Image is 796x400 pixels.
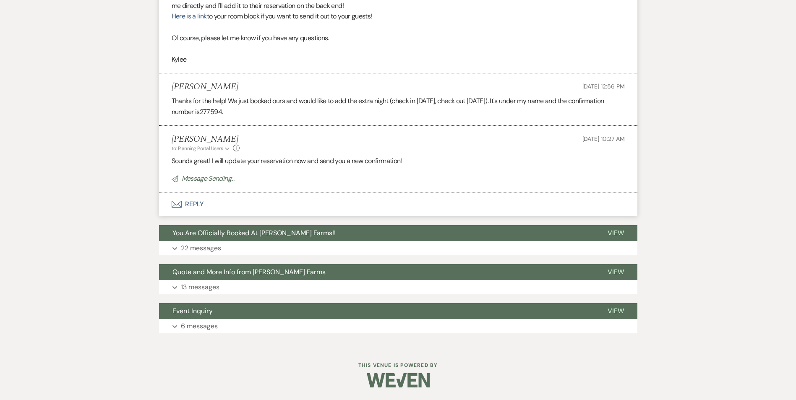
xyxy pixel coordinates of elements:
span: Event Inquiry [172,306,213,315]
p: Thanks for the help! We just booked ours and would like to add the extra night (check in [DATE], ... [172,96,625,117]
h5: [PERSON_NAME] [172,82,238,92]
span: View [608,306,624,315]
img: Weven Logo [367,366,430,395]
span: to: Planning Portal Users [172,145,223,152]
p: 22 messages [181,243,221,254]
p: to your room block if you want to send it out to your guests! [172,11,625,22]
p: Sounds great! I will update your reservation now and send you a new confirmation! [172,156,625,166]
span: Quote and More Info from [PERSON_NAME] Farms [172,268,326,276]
p: Message Sending... [172,173,625,184]
button: 6 messages [159,319,637,333]
button: View [594,225,637,241]
span: 277594. [200,107,223,116]
span: You Are Officially Booked At [PERSON_NAME] Farms!! [172,229,336,237]
button: Quote and More Info from [PERSON_NAME] Farms [159,264,594,280]
button: 22 messages [159,241,637,255]
button: View [594,264,637,280]
button: Reply [159,192,637,216]
span: [DATE] 12:56 PM [582,83,625,90]
button: You Are Officially Booked At [PERSON_NAME] Farms!! [159,225,594,241]
a: Here is a link [172,12,207,21]
button: 13 messages [159,280,637,294]
span: View [608,268,624,276]
span: View [608,229,624,237]
button: Event Inquiry [159,303,594,319]
button: to: Planning Portal Users [172,145,231,152]
h5: [PERSON_NAME] [172,134,240,145]
p: 6 messages [181,321,218,332]
p: 13 messages [181,282,219,293]
span: [DATE] 10:27 AM [582,135,625,143]
p: Of course, please let me know if you have any questions. [172,33,625,44]
p: Kylee [172,54,625,65]
button: View [594,303,637,319]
